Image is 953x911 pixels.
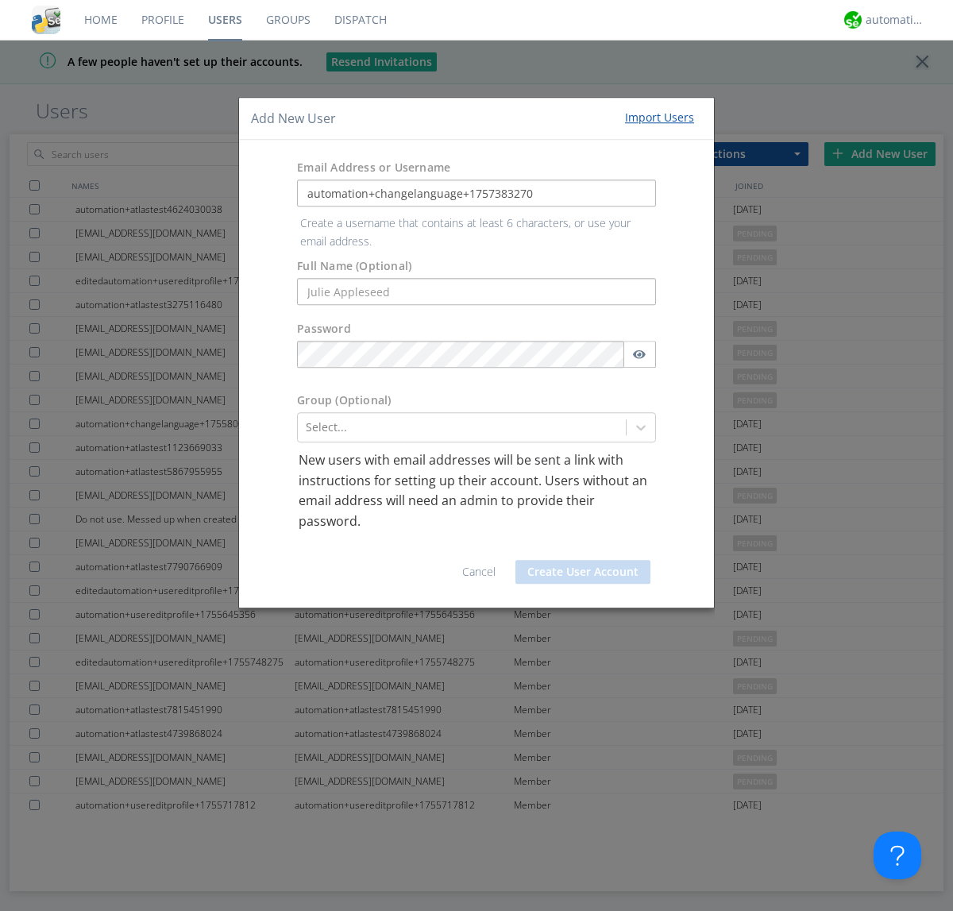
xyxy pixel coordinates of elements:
a: Cancel [462,564,496,579]
div: automation+atlas [866,12,925,28]
button: Create User Account [515,560,650,584]
div: Import Users [625,110,694,125]
label: Password [297,321,351,337]
p: Create a username that contains at least 6 characters, or use your email address. [288,215,664,251]
input: Julie Appleseed [297,278,656,305]
input: e.g. email@address.com, Housekeeping1 [297,180,656,207]
img: cddb5a64eb264b2086981ab96f4c1ba7 [32,6,60,34]
h4: Add New User [251,110,336,128]
img: d2d01cd9b4174d08988066c6d424eccd [844,11,862,29]
p: New users with email addresses will be sent a link with instructions for setting up their account... [299,450,654,531]
label: Group (Optional) [297,392,391,408]
label: Email Address or Username [297,160,450,176]
label: Full Name (Optional) [297,258,411,274]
